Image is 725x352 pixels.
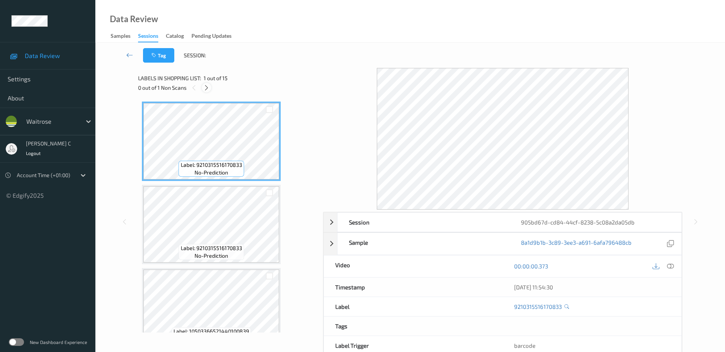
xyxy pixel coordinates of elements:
div: Video [324,255,503,277]
div: Sample8a1d9b1b-3c89-3ee3-a691-6afa796488cb [323,233,682,255]
div: Pending Updates [191,32,231,42]
a: Catalog [166,31,191,42]
span: Label: 9210315516170833 [181,244,242,252]
span: Session: [184,52,206,59]
a: 00:00:00.373 [514,262,548,270]
div: Tags [324,316,503,336]
div: Samples [111,32,130,42]
div: Label [324,297,503,316]
a: Samples [111,31,138,42]
div: Session905bd67d-cd84-44cf-8238-5c08a2da05db [323,212,682,232]
div: Sample [338,233,510,255]
div: 0 out of 1 Non Scans [138,83,318,92]
div: 905bd67d-cd84-44cf-8238-5c08a2da05db [510,213,682,232]
a: Sessions [138,31,166,42]
span: Label: 9210315516170833 [181,161,242,169]
div: [DATE] 11:54:30 [514,283,670,291]
button: Tag [143,48,174,63]
span: no-prediction [195,169,228,176]
span: Labels in shopping list: [138,74,201,82]
a: 8a1d9b1b-3c89-3ee3-a691-6afa796488cb [521,239,632,249]
span: no-prediction [195,252,228,260]
div: Data Review [110,15,158,23]
span: Label: 10503366521440100839 [174,328,249,335]
div: Sessions [138,32,158,42]
span: 1 out of 15 [204,74,228,82]
div: Timestamp [324,278,503,297]
a: Pending Updates [191,31,239,42]
div: Catalog [166,32,184,42]
a: 9210315516170833 [514,303,562,310]
div: Session [338,213,510,232]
